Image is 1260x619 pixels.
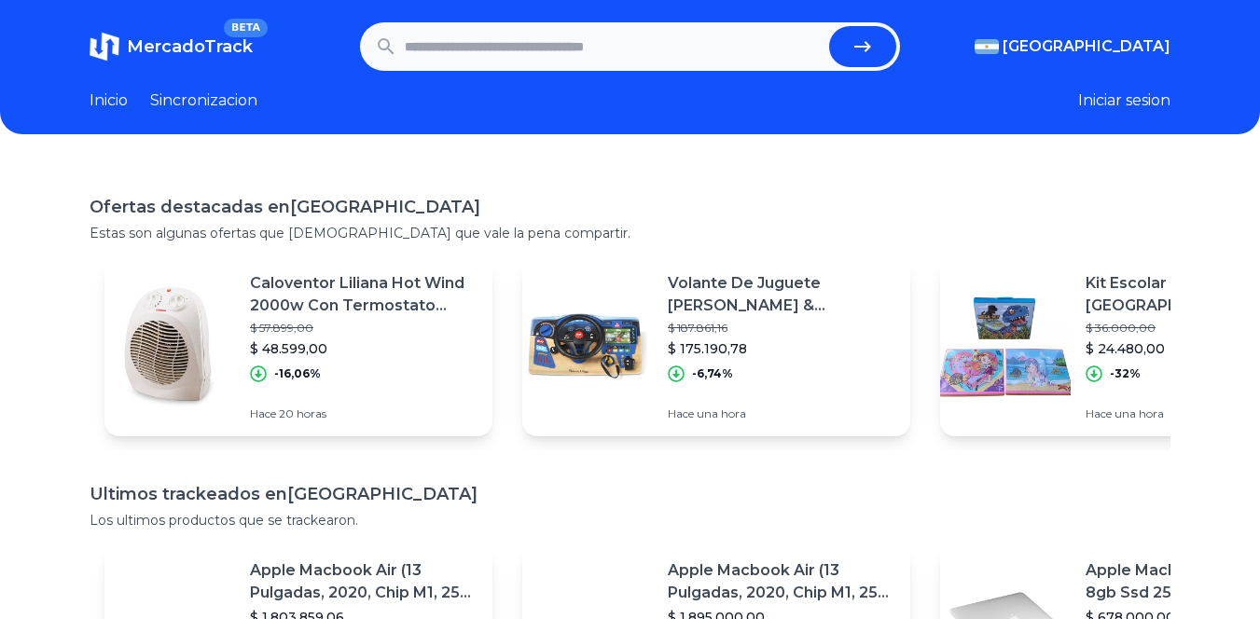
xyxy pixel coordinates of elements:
p: Caloventor Liliana Hot Wind 2000w Con Termostato Color Blanco [250,272,478,317]
p: $ 57.899,00 [250,321,478,336]
img: MercadoTrack [90,32,119,62]
p: Volante De Juguete [PERSON_NAME] & [PERSON_NAME] & Zoom Interactive [668,272,895,317]
p: Estas son algunas ofertas que [DEMOGRAPHIC_DATA] que vale la pena compartir. [90,224,1170,242]
a: MercadoTrackBETA [90,32,253,62]
p: -16,06% [274,366,321,381]
p: $ 175.190,78 [668,339,895,358]
button: [GEOGRAPHIC_DATA] [975,35,1170,58]
p: Hace 20 horas [250,406,478,421]
img: Featured image [940,282,1071,412]
img: Featured image [522,282,653,412]
p: Apple Macbook Air (13 Pulgadas, 2020, Chip M1, 256 Gb De Ssd, 8 Gb De Ram) - Plata [250,559,478,604]
button: Iniciar sesion [1078,89,1170,112]
a: Sincronizacion [150,89,257,112]
span: [GEOGRAPHIC_DATA] [1003,35,1170,58]
img: Argentina [975,39,999,54]
p: -6,74% [692,366,733,381]
p: $ 187.861,16 [668,321,895,336]
p: -32% [1110,366,1141,381]
p: Los ultimos productos que se trackearon. [90,511,1170,530]
span: MercadoTrack [127,36,253,57]
a: Featured imageCaloventor Liliana Hot Wind 2000w Con Termostato Color Blanco$ 57.899,00$ 48.599,00... [104,257,492,436]
a: Inicio [90,89,128,112]
img: Featured image [104,282,235,412]
p: Hace una hora [668,406,895,421]
a: Featured imageVolante De Juguete [PERSON_NAME] & [PERSON_NAME] & Zoom Interactive$ 187.861,16$ 17... [522,257,910,436]
p: Apple Macbook Air (13 Pulgadas, 2020, Chip M1, 256 Gb De Ssd, 8 Gb De Ram) - Plata [668,559,895,604]
span: BETA [224,19,268,37]
h1: Ultimos trackeados en [GEOGRAPHIC_DATA] [90,481,1170,507]
p: $ 48.599,00 [250,339,478,358]
h1: Ofertas destacadas en [GEOGRAPHIC_DATA] [90,194,1170,220]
